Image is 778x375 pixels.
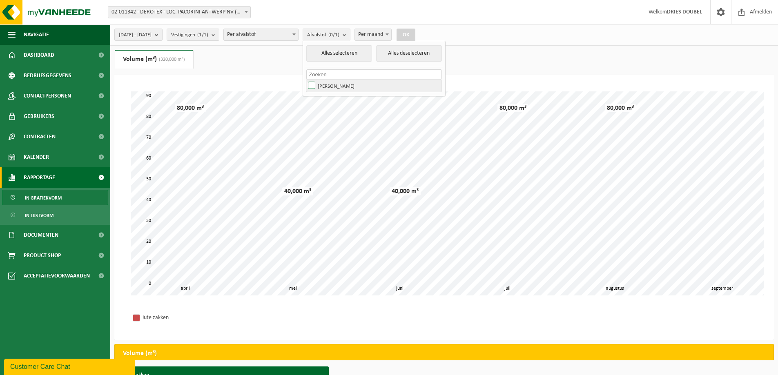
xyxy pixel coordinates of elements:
input: Zoeken [306,69,441,80]
label: [PERSON_NAME] [306,80,441,92]
span: Bedrijfsgegevens [24,65,71,86]
h2: Volume (m³) [115,344,165,362]
span: Rapportage [24,167,55,188]
span: Contactpersonen [24,86,71,106]
a: Volume (m³) [115,50,193,69]
div: 40,000 m³ [390,187,421,195]
strong: DRIES DOUBEL [667,9,702,15]
button: Vestigingen(1/1) [167,29,219,41]
div: 80,000 m³ [497,104,528,112]
a: In grafiekvorm [2,190,108,205]
span: Acceptatievoorwaarden [24,266,90,286]
span: Per maand [355,29,391,40]
span: (320,000 m³) [157,57,185,62]
div: Jute zakken [142,313,248,323]
span: In lijstvorm [25,208,54,223]
span: Product Shop [24,245,61,266]
span: Afvalstof [307,29,339,41]
span: Contracten [24,126,56,147]
a: In lijstvorm [2,207,108,223]
span: Kalender [24,147,49,167]
span: [DATE] - [DATE] [119,29,152,41]
span: In grafiekvorm [25,190,62,206]
span: Per afvalstof [223,29,299,41]
span: Gebruikers [24,106,54,126]
span: 02-011342 - DEROTEX - LOC. PACORINI ANTWERP NV (MULHOUSELAAN-NRD) - Antwerpen [108,6,251,18]
span: Vestigingen [171,29,208,41]
count: (0/1) [328,32,339,38]
count: (1/1) [197,32,208,38]
iframe: chat widget [4,357,136,375]
button: OK [397,29,415,42]
span: Dashboard [24,45,54,65]
span: Documenten [24,225,58,245]
button: Afvalstof(0/1) [303,29,350,41]
button: [DATE] - [DATE] [114,29,163,41]
button: Alles deselecteren [376,45,442,62]
div: 40,000 m³ [282,187,313,195]
button: Alles selecteren [306,45,372,62]
span: Per maand [354,29,392,41]
span: Per afvalstof [224,29,298,40]
span: Navigatie [24,24,49,45]
div: 80,000 m³ [175,104,206,112]
div: 80,000 m³ [605,104,636,112]
span: 02-011342 - DEROTEX - LOC. PACORINI ANTWERP NV (MULHOUSELAAN-NRD) - Antwerpen [108,7,250,18]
